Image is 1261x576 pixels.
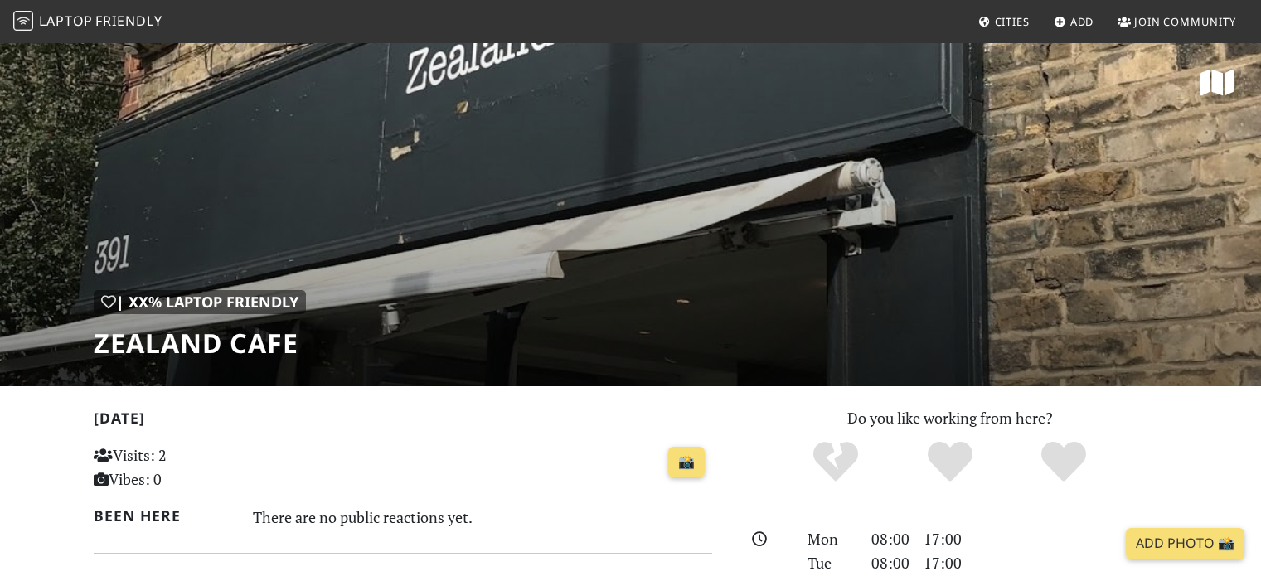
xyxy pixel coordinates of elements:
a: Add [1047,7,1101,36]
a: LaptopFriendly LaptopFriendly [13,7,162,36]
div: Mon [798,527,861,551]
div: There are no public reactions yet. [253,504,712,530]
a: Add Photo 📸 [1126,528,1244,559]
h1: Zealand Cafe [94,327,306,359]
a: 📸 [668,447,705,478]
a: Cities [972,7,1036,36]
img: LaptopFriendly [13,11,33,31]
div: Tue [798,551,861,575]
a: Join Community [1111,7,1243,36]
p: Do you like working from here? [732,406,1168,430]
span: Cities [995,14,1030,29]
div: Definitely! [1006,439,1121,485]
div: No [778,439,893,485]
div: Yes [893,439,1007,485]
h2: [DATE] [94,409,712,433]
div: | XX% Laptop Friendly [94,290,306,314]
span: Friendly [95,12,162,30]
span: Join Community [1134,14,1236,29]
span: Laptop [39,12,93,30]
div: 08:00 – 17:00 [861,527,1178,551]
p: Visits: 2 Vibes: 0 [94,443,287,491]
h2: Been here [94,507,234,525]
div: 08:00 – 17:00 [861,551,1178,575]
span: Add [1070,14,1094,29]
